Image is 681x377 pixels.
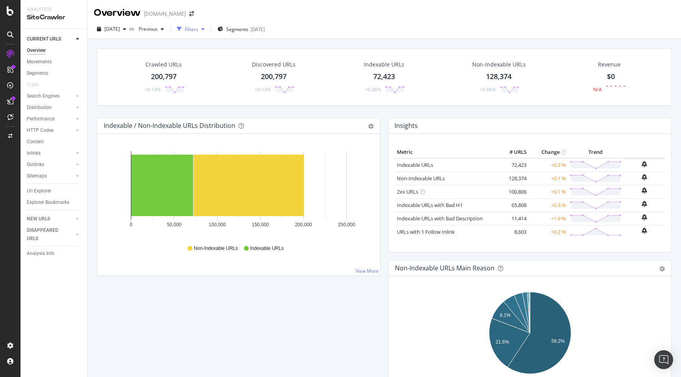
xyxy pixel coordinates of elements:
div: +0.13% [255,86,271,93]
a: DISAPPEARED URLS [27,226,74,243]
div: DISAPPEARED URLS [27,226,67,243]
div: [DOMAIN_NAME] [144,10,186,18]
div: Search Engines [27,92,60,100]
a: Search Engines [27,92,74,100]
div: bell-plus [642,187,647,194]
div: +0.06% [480,86,496,93]
div: gear [659,266,665,272]
a: Analysis Info [27,249,82,258]
a: Distribution [27,103,74,112]
span: Revenue [598,61,621,68]
div: Overview [27,46,46,55]
text: 200,000 [295,222,312,227]
div: CURRENT URLS [27,35,61,43]
a: Visits [27,81,47,89]
th: # URLS [497,146,528,158]
div: Non-Indexable URLs Main Reason [395,264,495,272]
a: Sitemaps [27,172,74,180]
button: Segments[DATE] [214,23,268,35]
text: 100,000 [209,222,226,227]
text: 50,000 [167,222,182,227]
div: arrow-right-arrow-left [189,11,194,17]
button: Previous [136,23,167,35]
a: Overview [27,46,82,55]
div: Filters [185,26,198,33]
a: Segments [27,69,82,78]
text: 8.1% [500,312,511,318]
div: Sitemaps [27,172,47,180]
span: Segments [226,26,248,33]
svg: A chart. [104,146,374,238]
a: Non-Indexable URLs [397,175,445,182]
td: +0.1 % [528,185,568,198]
div: NEW URLS [27,215,50,223]
td: +1.9 % [528,212,568,225]
div: Performance [27,115,54,123]
div: Discovered URLs [252,61,296,68]
a: NEW URLS [27,215,74,223]
a: 2xx URLs [397,188,418,195]
a: Explorer Bookmarks [27,198,82,207]
text: 0 [130,222,132,227]
div: Non-Indexable URLs [472,61,526,68]
td: 100,806 [497,185,528,198]
a: Inlinks [27,149,74,157]
div: 72,423 [373,72,395,82]
text: 150,000 [252,222,269,227]
div: 200,797 [151,72,177,82]
div: Url Explorer [27,187,51,195]
div: +0.13% [145,86,161,93]
a: Url Explorer [27,187,82,195]
div: 200,797 [261,72,287,82]
h4: Insights [394,120,418,131]
div: N/A [593,86,602,93]
td: 128,374 [497,172,528,185]
th: Change [528,146,568,158]
div: bell-plus [642,227,647,234]
a: URLs with 1 Follow Inlink [397,228,455,235]
div: +0.26% [365,86,381,93]
div: Open Intercom Messenger [654,350,673,369]
div: [DATE] [251,26,265,33]
div: Inlinks [27,149,41,157]
div: Explorer Bookmarks [27,198,69,207]
a: Performance [27,115,74,123]
td: +0.3 % [528,158,568,172]
td: 72,423 [497,158,528,172]
div: Indexable / Non-Indexable URLs Distribution [104,122,235,129]
td: +0.3 % [528,198,568,212]
div: Analytics [27,6,81,13]
text: 59.2% [551,338,565,344]
a: Indexable URLs with Bad H1 [397,201,463,209]
button: Filters [174,23,208,35]
div: bell-plus [642,214,647,220]
a: Indexable URLs [397,161,433,168]
div: HTTP Codes [27,126,54,135]
span: Indexable URLs [250,245,284,252]
div: Visits [27,81,39,89]
span: 2025 Oct. 7th [104,26,120,32]
a: Outlinks [27,161,74,169]
button: [DATE] [94,23,129,35]
div: bell-plus [642,174,647,180]
span: Non-Indexable URLs [194,245,238,252]
div: Overview [94,6,141,20]
div: bell-plus [642,161,647,167]
td: 65,808 [497,198,528,212]
th: Metric [395,146,497,158]
div: Distribution [27,103,52,112]
td: +0.2 % [528,225,568,238]
a: HTTP Codes [27,126,74,135]
div: Analysis Info [27,249,54,258]
a: Content [27,138,82,146]
div: Outlinks [27,161,44,169]
td: 11,414 [497,212,528,225]
div: bell-plus [642,201,647,207]
td: 8,603 [497,225,528,238]
span: Previous [136,26,158,32]
div: gear [368,124,374,129]
td: +0.1 % [528,172,568,185]
th: Trend [568,146,623,158]
div: Crawled URLs [145,61,182,68]
span: $0 [607,72,615,81]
